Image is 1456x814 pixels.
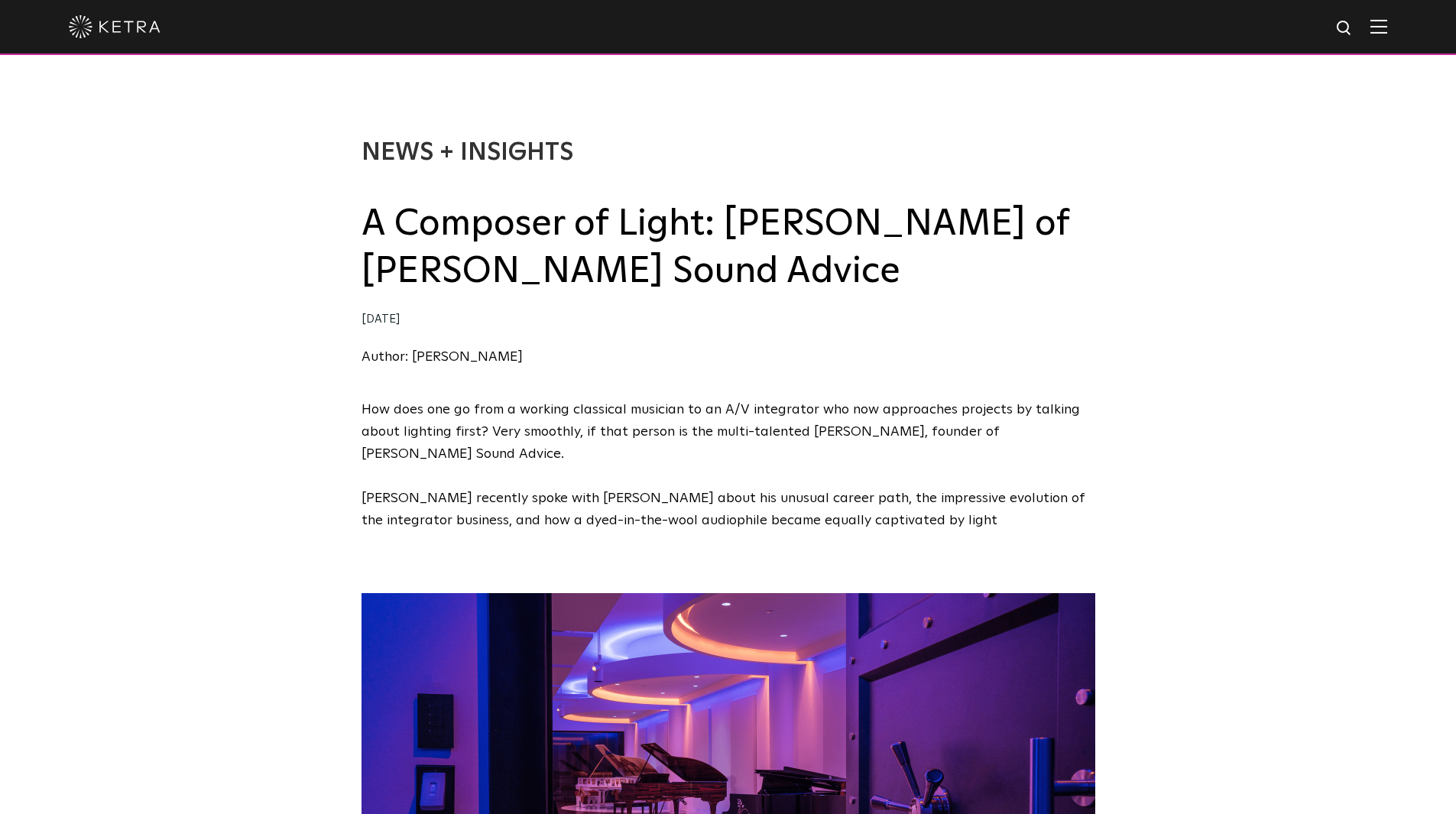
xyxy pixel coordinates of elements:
[362,350,523,364] a: Author: [PERSON_NAME]
[362,200,1095,296] h2: A Composer of Light: [PERSON_NAME] of [PERSON_NAME] Sound Advice
[362,309,1095,331] div: [DATE]
[69,15,161,38] img: ketra-logo-2019-white
[362,399,1095,465] p: How does one go from a working classical musician to an A/V integrator who now approaches project...
[362,488,1095,532] p: [PERSON_NAME] recently spoke with [PERSON_NAME] about his unusual career path, the impressive evo...
[362,141,573,165] a: News + Insights
[1370,19,1387,34] img: Hamburger%20Nav.svg
[1335,19,1354,38] img: search icon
